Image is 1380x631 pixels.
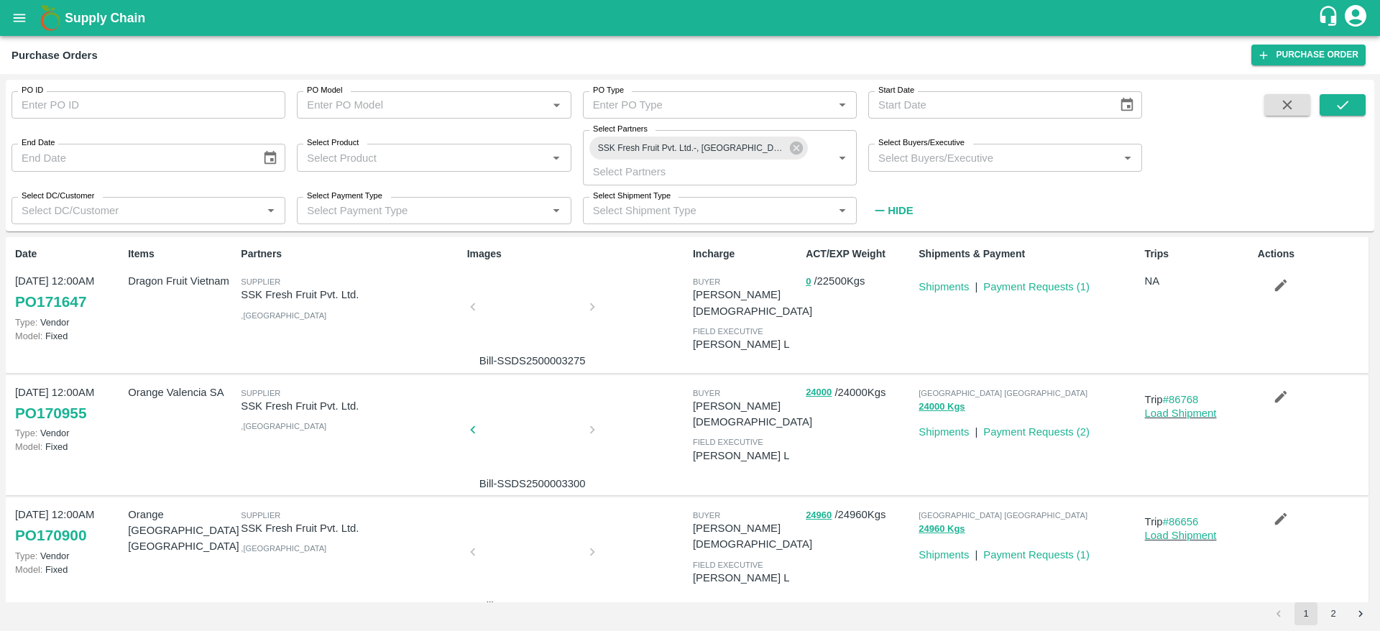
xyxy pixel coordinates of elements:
p: Orange [GEOGRAPHIC_DATA] [GEOGRAPHIC_DATA] [128,507,235,555]
label: Select Partners [593,124,648,135]
p: Bill-SSDS2500003300 [479,476,586,492]
input: Enter PO ID [11,91,285,119]
a: Shipments [919,426,969,438]
p: / 24000 Kgs [806,384,913,401]
label: PO ID [22,85,43,96]
p: Bill-SSDS2500002220 [479,598,586,614]
span: Model: [15,331,42,341]
button: Open [833,201,852,220]
span: Type: [15,428,37,438]
input: Select DC/Customer [16,201,257,220]
a: Payment Requests (1) [983,549,1090,561]
p: Trips [1145,247,1252,262]
p: Trip [1145,392,1252,407]
label: Select Buyers/Executive [878,137,965,149]
span: [GEOGRAPHIC_DATA] [GEOGRAPHIC_DATA] [919,511,1087,520]
div: Purchase Orders [11,46,98,65]
p: Fixed [15,563,122,576]
span: , [GEOGRAPHIC_DATA] [241,544,326,553]
p: Partners [241,247,461,262]
a: Shipments [919,281,969,293]
button: Go to next page [1349,602,1372,625]
p: [PERSON_NAME] L [693,448,800,464]
button: Open [547,96,566,114]
p: Vendor [15,315,122,329]
button: Open [547,201,566,220]
p: [PERSON_NAME][DEMOGRAPHIC_DATA] [693,520,812,553]
p: Vendor [15,426,122,440]
input: Select Product [301,148,543,167]
div: | [969,541,977,563]
p: Dragon Fruit Vietnam [128,273,235,289]
span: field executive [693,438,763,446]
a: #86656 [1163,516,1199,528]
p: Fixed [15,329,122,343]
p: Incharge [693,247,800,262]
button: 24960 Kgs [919,521,965,538]
img: logo [36,4,65,32]
button: 24000 Kgs [919,399,965,415]
button: Choose date [257,144,284,172]
button: Hide [868,198,917,223]
span: Type: [15,317,37,328]
p: [PERSON_NAME][DEMOGRAPHIC_DATA] [693,287,812,319]
div: customer-support [1317,5,1343,31]
label: Select Shipment Type [593,190,671,202]
button: Open [833,96,852,114]
a: Load Shipment [1145,407,1217,419]
span: Supplier [241,389,280,397]
input: End Date [11,144,251,171]
span: buyer [693,389,720,397]
div: | [969,273,977,295]
p: ACT/EXP Weight [806,247,913,262]
span: Supplier [241,511,280,520]
a: Payment Requests (2) [983,426,1090,438]
p: [PERSON_NAME] L [693,336,800,352]
span: SSK Fresh Fruit Pvt. Ltd.-, [GEOGRAPHIC_DATA]-9791188588 [589,141,793,156]
a: Purchase Order [1251,45,1366,65]
span: field executive [693,561,763,569]
span: , [GEOGRAPHIC_DATA] [241,311,326,320]
p: [PERSON_NAME][DEMOGRAPHIC_DATA] [693,398,812,430]
label: Start Date [878,85,914,96]
p: / 24960 Kgs [806,507,913,523]
p: [DATE] 12:00AM [15,273,122,289]
span: buyer [693,277,720,286]
input: Select Buyers/Executive [873,148,1114,167]
label: PO Model [307,85,343,96]
span: buyer [693,511,720,520]
input: Enter PO Model [301,96,543,114]
a: Shipments [919,549,969,561]
button: 24000 [806,384,832,401]
p: Shipments & Payment [919,247,1138,262]
p: Fixed [15,440,122,453]
p: [PERSON_NAME] L [693,570,800,586]
label: Select Product [307,137,359,149]
button: Open [547,149,566,167]
label: End Date [22,137,55,149]
p: / 22500 Kgs [806,273,913,290]
button: Open [262,201,280,220]
button: open drawer [3,1,36,34]
strong: Hide [888,205,913,216]
p: Orange Valencia SA [128,384,235,400]
p: SSK Fresh Fruit Pvt. Ltd. [241,398,461,414]
p: Date [15,247,122,262]
a: PO170900 [15,522,86,548]
input: Select Payment Type [301,201,524,220]
button: Open [1118,149,1137,167]
button: Choose date [1113,91,1141,119]
button: 24960 [806,507,832,524]
a: PO170955 [15,400,86,426]
p: [DATE] 12:00AM [15,507,122,522]
div: account of current user [1343,3,1368,33]
a: Payment Requests (1) [983,281,1090,293]
span: Supplier [241,277,280,286]
p: NA [1145,273,1252,289]
span: Type: [15,551,37,561]
button: Go to page 2 [1322,602,1345,625]
span: Model: [15,564,42,575]
label: PO Type [593,85,624,96]
p: Vendor [15,549,122,563]
div: | [969,418,977,440]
